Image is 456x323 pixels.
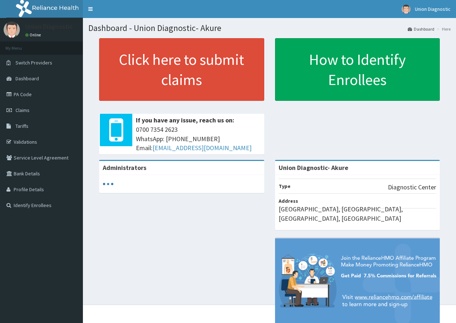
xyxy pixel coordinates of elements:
span: Switch Providers [16,59,52,66]
strong: Union Diagnostic- Akure [279,163,348,172]
span: Dashboard [16,75,39,82]
span: Claims [16,107,30,113]
a: Online [25,32,43,37]
a: Dashboard [408,26,434,32]
img: User Image [4,22,20,38]
img: User Image [402,5,411,14]
span: Tariffs [16,123,28,129]
svg: audio-loading [103,179,114,189]
span: Union Diagnostic [415,6,451,12]
p: Union Diagnostic [25,23,73,30]
h1: Dashboard - Union Diagnostic- Akure [88,23,451,33]
b: Type [279,183,291,189]
a: [EMAIL_ADDRESS][DOMAIN_NAME] [152,144,252,152]
p: Diagnostic Center [388,183,436,192]
li: Here [435,26,451,32]
a: Click here to submit claims [99,38,264,101]
p: [GEOGRAPHIC_DATA], [GEOGRAPHIC_DATA], [GEOGRAPHIC_DATA], [GEOGRAPHIC_DATA] [279,205,437,223]
span: 0700 7354 2623 WhatsApp: [PHONE_NUMBER] Email: [136,125,261,153]
a: How to Identify Enrollees [275,38,440,101]
b: Administrators [103,163,146,172]
b: Address [279,198,298,204]
b: If you have any issue, reach us on: [136,116,234,124]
